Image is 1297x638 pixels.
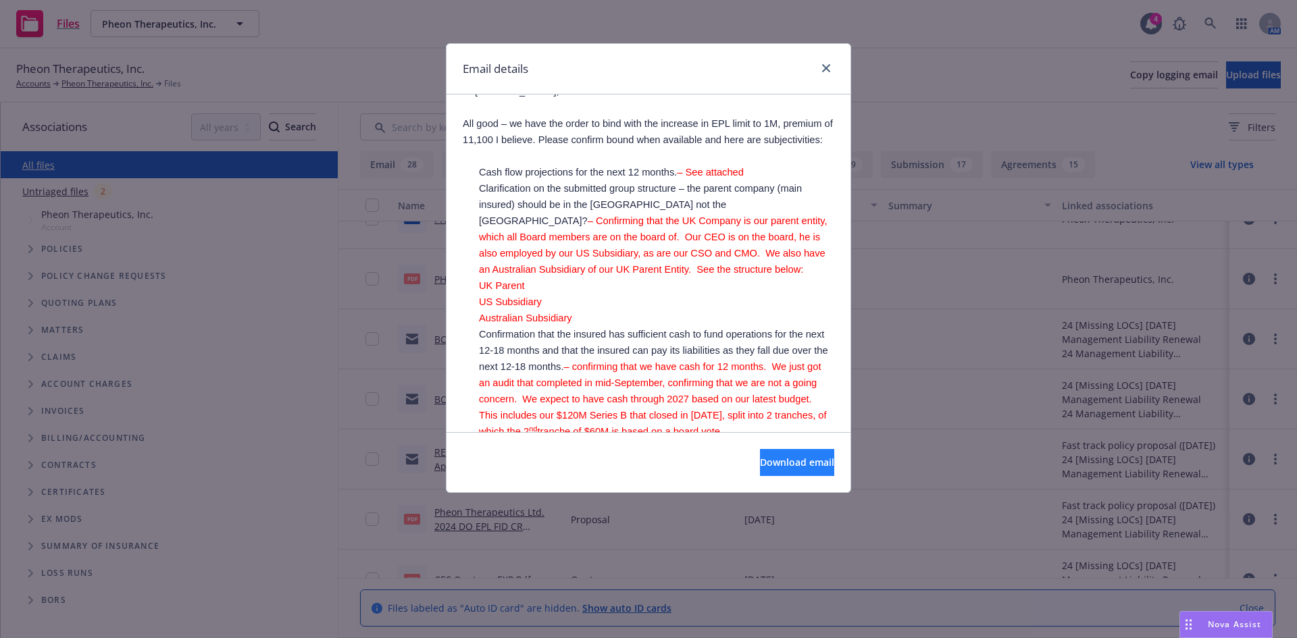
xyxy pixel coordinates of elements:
[1180,612,1197,637] div: Drag to move
[479,329,828,437] span: Confirmation that the insured has sufficient cash to fund operations for the next 12-18 months an...
[479,313,572,323] span: Australian Subsidiary
[1208,618,1261,630] span: Nova Assist
[463,60,528,78] h1: Email details
[479,183,828,275] span: Clarification on the submitted group structure – the parent company (main insured) should be in t...
[760,456,834,469] span: Download email
[479,361,827,437] span: – confirming that we have cash for 12 months. We just got an audit that completed in mid-Septembe...
[463,118,833,145] span: All good – we have the order to bind with the increase in EPL limit to 1M, premium of 11,100 I be...
[479,167,744,178] span: Cash flow projections for the next 12 months.
[479,280,525,291] span: UK Parent
[760,449,834,476] button: Download email
[479,215,828,275] span: – Confirming that the UK Company is our parent entity, which all Board members are on the board o...
[677,167,744,178] span: – See attached
[529,425,537,433] sup: nd
[1179,611,1273,638] button: Nova Assist
[818,60,834,76] a: close
[479,296,542,307] span: US Subsidiary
